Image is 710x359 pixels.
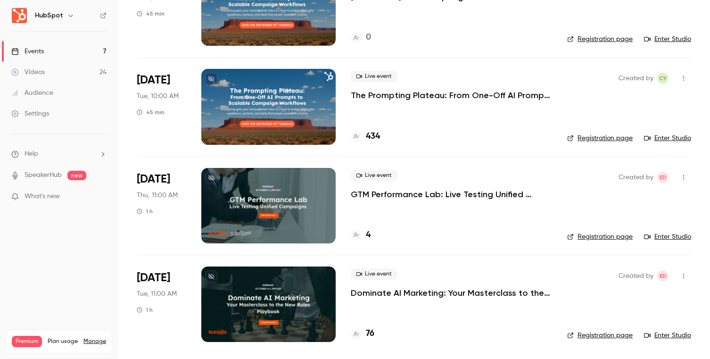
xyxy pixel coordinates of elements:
[659,73,667,84] span: CY
[351,130,380,143] a: 434
[11,88,53,98] div: Audience
[351,229,371,242] a: 4
[11,149,107,159] li: help-dropdown-opener
[137,306,153,314] div: 1 h
[351,189,552,200] a: GTM Performance Lab: Live Testing Unified Campaigns
[366,130,380,143] h4: 434
[619,73,653,84] span: Created by
[619,172,653,183] span: Created by
[619,270,653,282] span: Created by
[25,192,60,201] span: What's new
[137,289,177,299] span: Tue, 11:00 AM
[660,270,667,282] span: ED
[11,67,45,77] div: Videos
[95,192,107,201] iframe: Noticeable Trigger
[351,71,397,82] span: Live event
[351,287,552,299] a: Dominate AI Marketing: Your Masterclass to the New Rules Playbook
[657,270,669,282] span: Elika Dizechi
[567,232,633,242] a: Registration page
[366,229,371,242] h4: 4
[660,172,667,183] span: ED
[12,8,27,23] img: HubSpot
[644,331,691,340] a: Enter Studio
[351,327,374,340] a: 76
[137,73,170,88] span: [DATE]
[567,34,633,44] a: Registration page
[137,172,170,187] span: [DATE]
[137,109,165,116] div: 45 min
[351,31,371,44] a: 0
[137,270,170,285] span: [DATE]
[137,168,186,243] div: Oct 9 Thu, 2:00 PM (America/New York)
[567,134,633,143] a: Registration page
[657,73,669,84] span: Celine Yung
[137,10,165,17] div: 45 min
[644,34,691,44] a: Enter Studio
[11,109,49,118] div: Settings
[137,191,178,200] span: Thu, 11:00 AM
[11,47,44,56] div: Events
[137,267,186,342] div: Oct 14 Tue, 2:00 PM (America/New York)
[351,268,397,280] span: Live event
[366,31,371,44] h4: 0
[25,170,62,180] a: SpeakerHub
[351,170,397,181] span: Live event
[351,90,552,101] a: The Prompting Plateau: From One-Off AI Prompts to Scalable Campaign Workflows
[48,338,78,345] span: Plan usage
[12,336,42,347] span: Premium
[567,331,633,340] a: Registration page
[137,208,153,215] div: 1 h
[83,338,106,345] a: Manage
[366,327,374,340] h4: 76
[644,134,691,143] a: Enter Studio
[35,11,63,20] h6: HubSpot
[644,232,691,242] a: Enter Studio
[137,69,186,144] div: Sep 30 Tue, 1:00 PM (America/New York)
[137,92,179,101] span: Tue, 10:00 AM
[25,149,38,159] span: Help
[657,172,669,183] span: Elika Dizechi
[67,171,86,180] span: new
